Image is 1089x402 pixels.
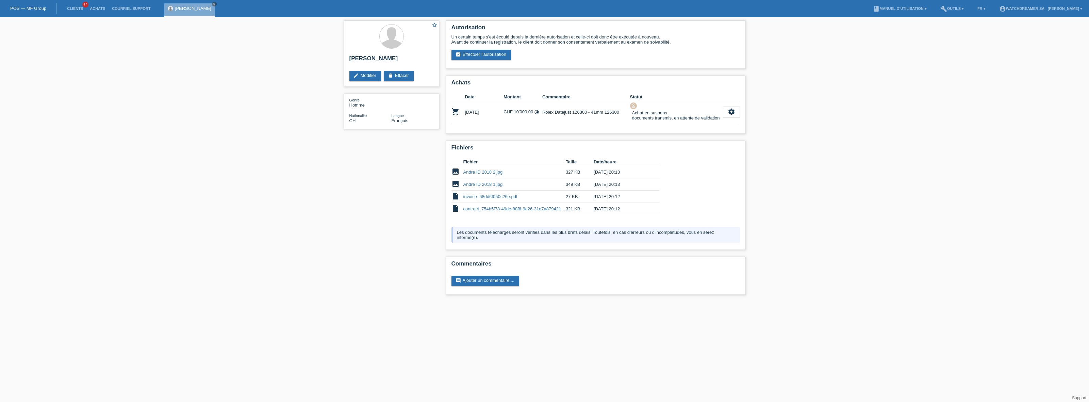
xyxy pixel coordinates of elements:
i: image [451,180,460,188]
i: assignment_turned_in [456,52,461,57]
i: edit [353,73,359,78]
i: POSP00028193 [451,108,460,116]
i: insert_drive_file [451,204,460,212]
i: settings [728,108,735,115]
i: image [451,167,460,176]
div: Les documents téléchargés seront vérifiés dans les plus brefs délais. Toutefois, en cas d’erreurs... [451,227,740,243]
span: Nationalité [349,114,367,118]
i: comment [456,278,461,283]
th: Taille [566,158,594,166]
th: Statut [630,93,723,101]
span: Français [392,118,409,123]
a: [PERSON_NAME] [175,6,211,11]
th: Date [465,93,504,101]
a: deleteEffacer [384,71,414,81]
td: [DATE] 20:13 [594,178,649,191]
div: Un certain temps s’est écoulé depuis la dernière autorisation et celle-ci doit donc être exécutée... [451,34,740,45]
a: Andre ID 2018 1.jpg [463,182,503,187]
td: [DATE] [465,101,504,123]
i: delete [388,73,393,78]
a: Achats [86,6,109,11]
a: buildOutils ▾ [937,6,967,11]
i: account_circle [999,5,1006,12]
div: Homme [349,97,392,108]
i: book [873,5,880,12]
h2: Achats [451,79,740,90]
a: star_border [431,22,438,29]
h2: [PERSON_NAME] [349,55,434,65]
a: close [212,2,217,6]
h2: Commentaires [451,260,740,271]
i: insert_drive_file [451,192,460,200]
td: Rolex Datejust 126300 - 41mm 126300 [542,101,630,123]
a: FR ▾ [974,6,989,11]
span: Suisse [349,118,356,123]
th: Montant [504,93,542,101]
td: [DATE] 20:12 [594,203,649,215]
td: [DATE] 20:12 [594,191,649,203]
a: Clients [64,6,86,11]
span: Langue [392,114,404,118]
i: build [940,5,947,12]
td: CHF 10'000.00 [504,101,542,123]
a: contract_754b5f78-49de-88f6-9e26-31e7a879421c.pdf [463,206,571,211]
span: 17 [82,2,88,7]
a: Support [1072,396,1086,400]
i: close [213,2,216,6]
td: 349 KB [566,178,594,191]
span: Genre [349,98,360,102]
th: Date/heure [594,158,649,166]
a: account_circleWatchdreamer SA - [PERSON_NAME] ▾ [996,6,1086,11]
td: 327 KB [566,166,594,178]
a: bookManuel d’utilisation ▾ [870,6,930,11]
a: Andre ID 2018 2.jpg [463,170,503,175]
a: Courriel Support [109,6,154,11]
td: [DATE] 20:13 [594,166,649,178]
a: commentAjouter un commentaire ... [451,276,519,286]
th: Commentaire [542,93,630,101]
a: assignment_turned_inEffectuer l’autorisation [451,50,511,60]
a: editModifier [349,71,381,81]
a: invoice_68dd6f050c26e.pdf [463,194,517,199]
a: POS — MF Group [10,6,46,11]
h2: Fichiers [451,144,740,155]
th: Fichier [463,158,566,166]
i: Taux fixes (36 versements) [534,110,539,115]
i: approval [631,103,636,108]
td: 321 KB [566,203,594,215]
td: 27 KB [566,191,594,203]
div: Achat en suspens documents transmis, en attente de validation [630,109,720,122]
i: star_border [431,22,438,28]
h2: Autorisation [451,24,740,34]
